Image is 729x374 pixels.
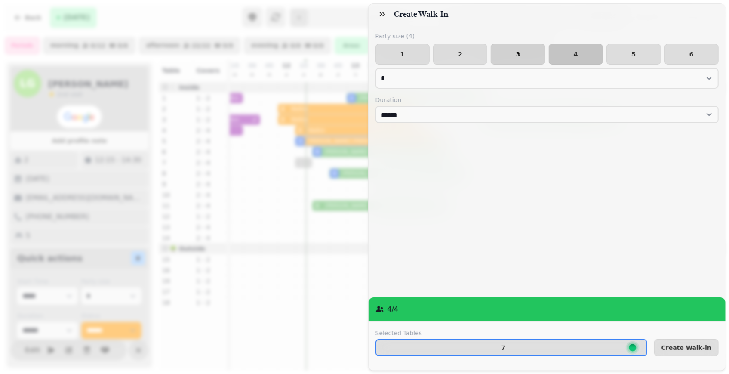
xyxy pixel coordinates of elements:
[501,345,506,351] p: 7
[375,96,719,104] label: Duration
[375,339,647,356] button: 7
[614,51,653,57] span: 5
[394,9,452,19] h3: Create Walk-in
[606,44,661,65] button: 5
[556,51,596,57] span: 4
[664,44,719,65] button: 6
[375,329,647,337] label: Selected Tables
[498,51,538,57] span: 3
[672,51,711,57] span: 6
[375,32,719,40] label: Party size ( 4 )
[433,44,487,65] button: 2
[549,44,603,65] button: 4
[661,345,711,351] span: Create Walk-in
[440,51,480,57] span: 2
[375,44,430,65] button: 1
[383,51,422,57] span: 1
[654,339,719,356] button: Create Walk-in
[388,304,399,315] p: 4 / 4
[491,44,545,65] button: 3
